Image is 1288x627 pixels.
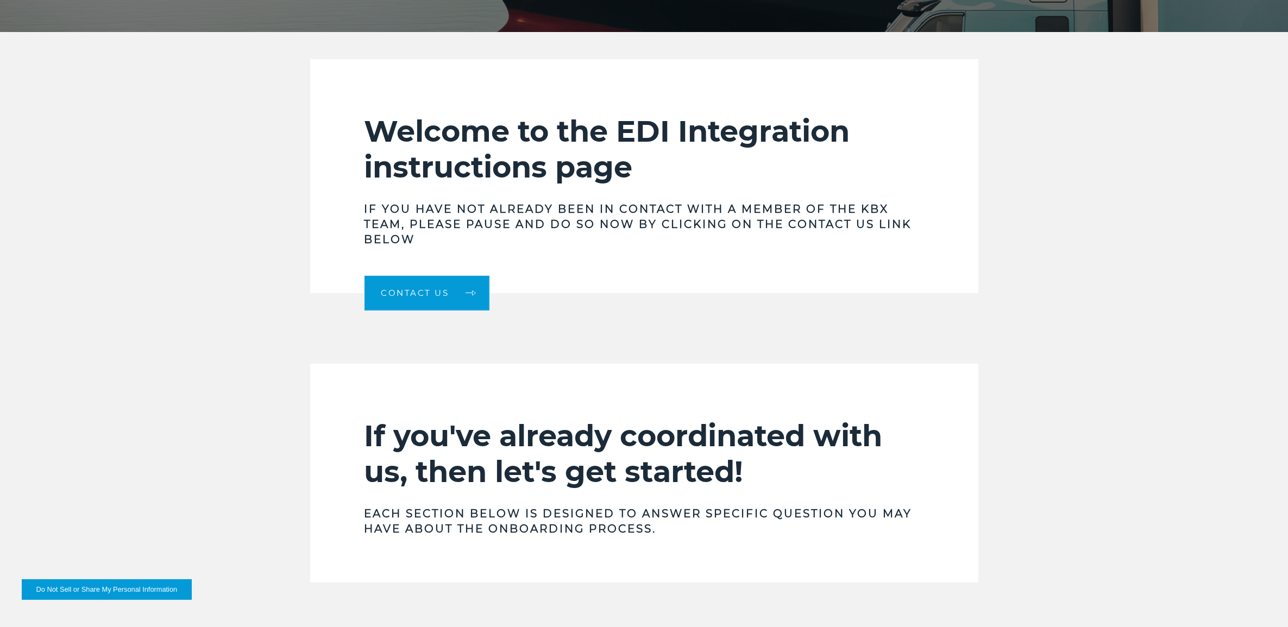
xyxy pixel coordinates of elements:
h3: Each section below is designed to answer specific question you may have about the onboarding proc... [365,506,924,536]
a: Contact Us arrow arrow [365,276,489,311]
span: Contact Us [381,289,449,297]
iframe: Chat Widget [1234,575,1288,627]
h2: Welcome to the EDI Integration instructions page [365,113,924,185]
button: Do Not Sell or Share My Personal Information [22,579,192,600]
h2: If you've already coordinated with us, then let's get started! [365,418,924,490]
h3: If you have not already been in contact with a member of the KBX team, please pause and do so now... [365,201,924,247]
